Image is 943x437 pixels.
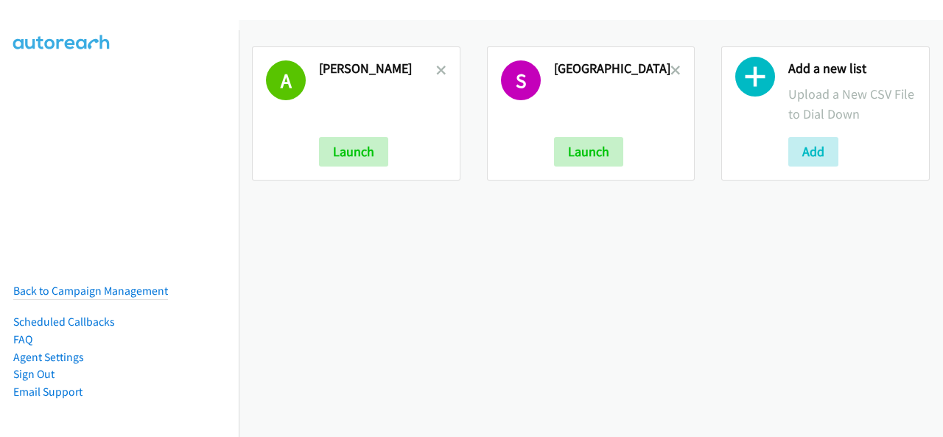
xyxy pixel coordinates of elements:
[13,284,168,298] a: Back to Campaign Management
[13,332,32,346] a: FAQ
[13,315,115,329] a: Scheduled Callbacks
[319,60,436,77] h2: [PERSON_NAME]
[788,60,916,77] h2: Add a new list
[554,137,623,167] button: Launch
[788,84,916,124] p: Upload a New CSV File to Dial Down
[788,137,838,167] button: Add
[319,137,388,167] button: Launch
[501,60,541,100] h1: S
[554,60,671,77] h2: [GEOGRAPHIC_DATA]
[13,367,55,381] a: Sign Out
[266,60,306,100] h1: A
[13,385,83,399] a: Email Support
[13,350,84,364] a: Agent Settings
